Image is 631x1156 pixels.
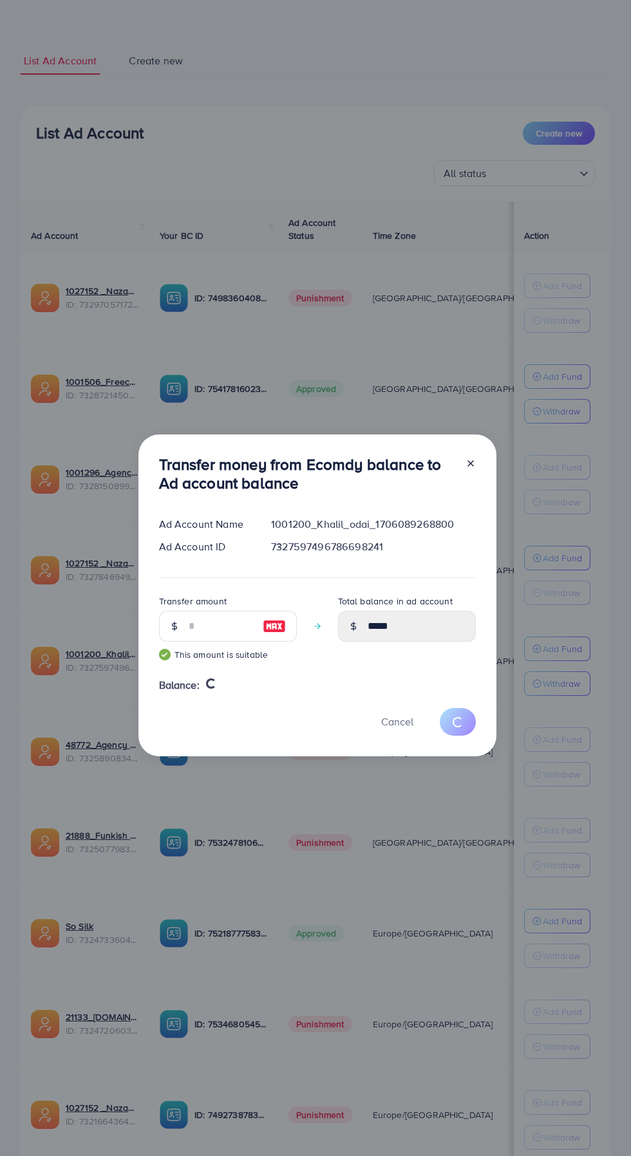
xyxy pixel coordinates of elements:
[159,595,227,608] label: Transfer amount
[149,539,261,554] div: Ad Account ID
[159,648,297,661] small: This amount is suitable
[261,517,485,532] div: 1001200_Khalil_odai_1706089268800
[159,649,171,660] img: guide
[263,619,286,634] img: image
[149,517,261,532] div: Ad Account Name
[338,595,453,608] label: Total balance in ad account
[381,714,413,729] span: Cancel
[365,708,429,736] button: Cancel
[261,539,485,554] div: 7327597496786698241
[159,455,455,492] h3: Transfer money from Ecomdy balance to Ad account balance
[159,678,200,693] span: Balance:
